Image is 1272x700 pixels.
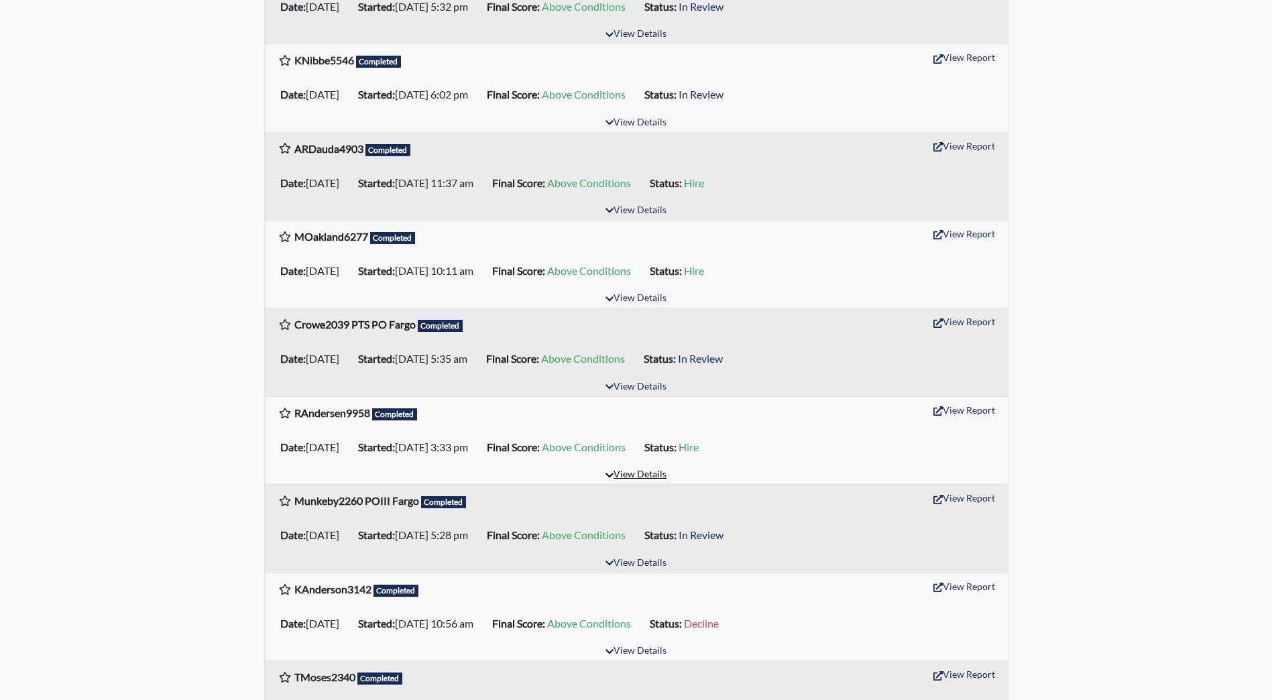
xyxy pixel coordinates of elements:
[542,441,626,453] span: Above Conditions
[294,670,355,683] b: TMoses2340
[679,441,699,453] span: Hire
[644,441,677,453] b: Status:
[358,352,395,365] b: Started:
[547,176,631,189] span: Above Conditions
[275,84,353,105] li: [DATE]
[599,290,673,308] button: View Details
[679,528,724,541] span: In Review
[421,496,467,508] span: Completed
[294,142,363,155] b: ARDauda4903
[356,56,402,68] span: Completed
[486,352,539,365] b: Final Score:
[599,378,673,396] button: View Details
[927,223,1001,244] button: View Report
[599,114,673,132] button: View Details
[541,352,625,365] span: Above Conditions
[599,642,673,660] button: View Details
[547,617,631,630] span: Above Conditions
[280,176,306,189] b: Date:
[487,528,540,541] b: Final Score:
[353,436,481,458] li: [DATE] 3:33 pm
[353,613,487,634] li: [DATE] 10:56 am
[275,524,353,546] li: [DATE]
[280,88,306,101] b: Date:
[679,88,724,101] span: In Review
[353,524,481,546] li: [DATE] 5:28 pm
[280,352,306,365] b: Date:
[294,54,354,66] b: KNibbe5546
[280,441,306,453] b: Date:
[358,441,395,453] b: Started:
[644,528,677,541] b: Status:
[357,673,403,685] span: Completed
[275,172,353,194] li: [DATE]
[358,88,395,101] b: Started:
[927,487,1001,508] button: View Report
[927,311,1001,332] button: View Report
[372,408,418,420] span: Completed
[365,144,411,156] span: Completed
[599,25,673,44] button: View Details
[358,264,395,277] b: Started:
[599,555,673,573] button: View Details
[358,528,395,541] b: Started:
[927,664,1001,685] button: View Report
[370,232,416,244] span: Completed
[275,613,353,634] li: [DATE]
[353,348,481,369] li: [DATE] 5:35 am
[547,264,631,277] span: Above Conditions
[684,617,719,630] span: Decline
[353,84,481,105] li: [DATE] 6:02 pm
[650,617,682,630] b: Status:
[294,494,419,507] b: Munkeby2260 POIII Fargo
[542,528,626,541] span: Above Conditions
[927,135,1001,156] button: View Report
[487,88,540,101] b: Final Score:
[294,583,371,595] b: KAnderson3142
[373,585,419,597] span: Completed
[650,176,682,189] b: Status:
[275,260,353,282] li: [DATE]
[644,88,677,101] b: Status:
[275,436,353,458] li: [DATE]
[684,264,704,277] span: Hire
[280,264,306,277] b: Date:
[418,320,463,332] span: Completed
[542,88,626,101] span: Above Conditions
[353,260,487,282] li: [DATE] 10:11 am
[927,576,1001,597] button: View Report
[294,406,370,419] b: RAndersen9958
[275,348,353,369] li: [DATE]
[650,264,682,277] b: Status:
[487,441,540,453] b: Final Score:
[644,352,676,365] b: Status:
[353,172,487,194] li: [DATE] 11:37 am
[492,264,545,277] b: Final Score:
[599,202,673,220] button: View Details
[492,176,545,189] b: Final Score:
[358,176,395,189] b: Started:
[358,617,395,630] b: Started:
[294,230,368,243] b: MOakland6277
[927,400,1001,420] button: View Report
[280,617,306,630] b: Date:
[599,466,673,484] button: View Details
[492,617,545,630] b: Final Score:
[927,47,1001,68] button: View Report
[684,176,704,189] span: Hire
[280,528,306,541] b: Date:
[294,318,416,331] b: Crowe2039 PTS PO Fargo
[678,352,723,365] span: In Review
